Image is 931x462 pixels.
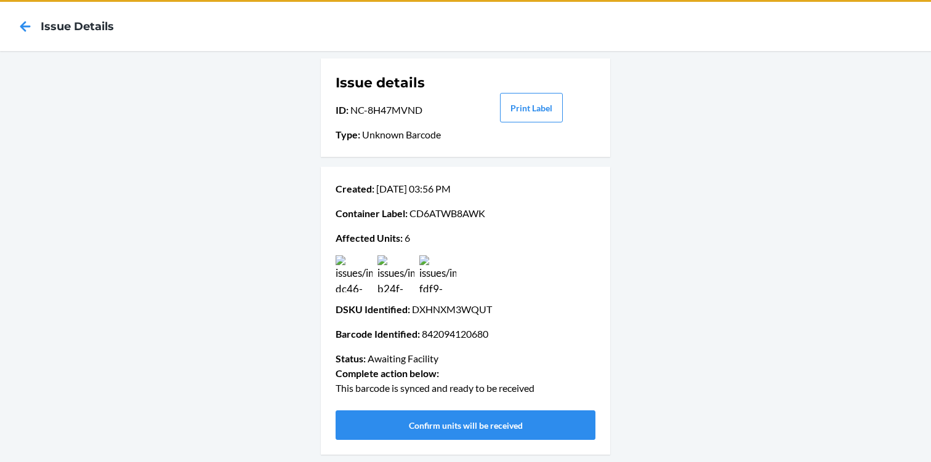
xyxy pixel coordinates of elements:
span: Container Label : [336,207,408,219]
img: issues/images/fe721221-fdf9-4478-870b-b378e278d6c5.jpg [419,255,456,292]
button: Confirm units will be received [336,410,595,440]
img: issues/images/a610d3f0-b24f-4fce-9565-fdfb7fdb1d42.jpg [377,255,414,292]
button: Print Label [500,93,563,122]
h4: Issue details [41,18,114,34]
p: [DATE] 03:56 PM [336,181,595,196]
p: 6 [336,231,595,245]
span: ID : [336,104,349,116]
h1: Issue details [336,73,464,93]
img: issues/images/a3acda4d-dc46-4561-954e-c1c86e2decd8.jpg [336,255,373,292]
span: DSKU Identified : [336,303,410,315]
p: NC-8H47MVND [336,103,464,117]
span: Complete action below : [336,367,439,379]
span: Created : [336,183,374,194]
span: Status : [336,352,366,364]
p: Unknown Barcode [336,127,464,142]
p: This barcode is synced and ready to be received [336,381,595,396]
span: Affected Units : [336,232,403,244]
p: DXHNXM3WQUT [336,302,595,317]
p: Awaiting Facility [336,351,595,366]
span: Type : [336,129,360,140]
span: Barcode Identified : [336,328,420,340]
p: 842094120680 [336,327,595,341]
p: CD6ATWB8AWK [336,206,595,221]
